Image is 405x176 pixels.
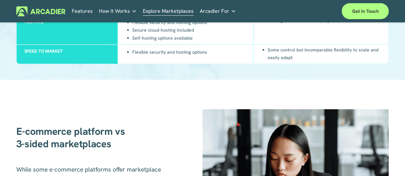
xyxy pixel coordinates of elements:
a: folder dropdown [200,6,236,16]
a: folder dropdown [99,6,137,16]
span: Arcadier For [200,7,229,16]
li: Self-hosting options available [132,34,207,42]
iframe: Chat Widget [373,145,405,176]
strong: E-commerce platform vs 3-sided marketplaces [16,125,125,150]
h3: Speed to market [24,48,110,54]
a: Explore Marketplaces [143,6,194,16]
a: Features [72,6,93,16]
a: Get in touch [342,3,389,19]
li: Secure cloud-hosting included [132,26,207,34]
img: Arcadier [16,6,65,16]
li: Some control but incomparable flexibility to scale and easily adapt [268,46,381,61]
span: How It Works [99,7,130,16]
li: Flexible security and hosting options [132,48,207,56]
